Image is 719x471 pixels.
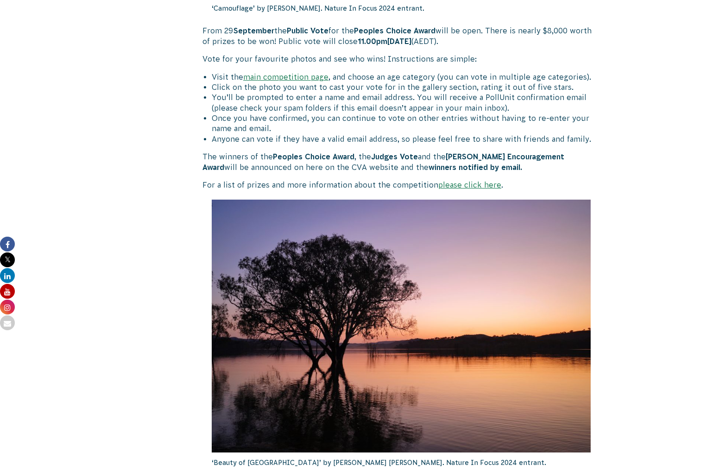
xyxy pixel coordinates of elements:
[429,163,522,171] strong: winners notified by email.
[414,37,434,45] span: AEDT
[212,72,600,82] li: Visit the , and choose an age category (you can vote in multiple age categories).
[243,73,328,81] a: main competition page
[371,152,418,161] strong: Judges Vote
[354,26,435,35] strong: Peoples Choice Award
[202,54,600,64] p: Vote for your favourite photos and see who wins! Instructions are simple:
[273,152,354,161] strong: Peoples Choice Award
[212,134,600,144] li: Anyone can vote if they have a valid email address, so please feel free to share with friends and...
[202,25,600,46] p: From 29 the for the will be open. There is nearly $8,000 worth of prizes to be won! Public vote w...
[438,181,501,189] a: please click here
[358,37,411,45] strong: 11.00pm[DATE]
[233,26,274,35] strong: September
[287,26,328,35] strong: Public Vote
[202,152,564,171] strong: [PERSON_NAME] Encouragement Award
[212,82,600,92] li: Click on the photo you want to cast your vote for in the gallery section, rating it out of five s...
[212,113,600,134] li: Once you have confirmed, you can continue to vote on other entries without having to re-enter you...
[212,92,600,113] li: You’ll be prompted to enter a name and email address. You will receive a PollUnit confirmation em...
[202,151,600,172] p: The winners of the , the and the will be announced on here on the CVA website and the
[202,180,600,190] p: For a list of prizes and more information about the competition .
